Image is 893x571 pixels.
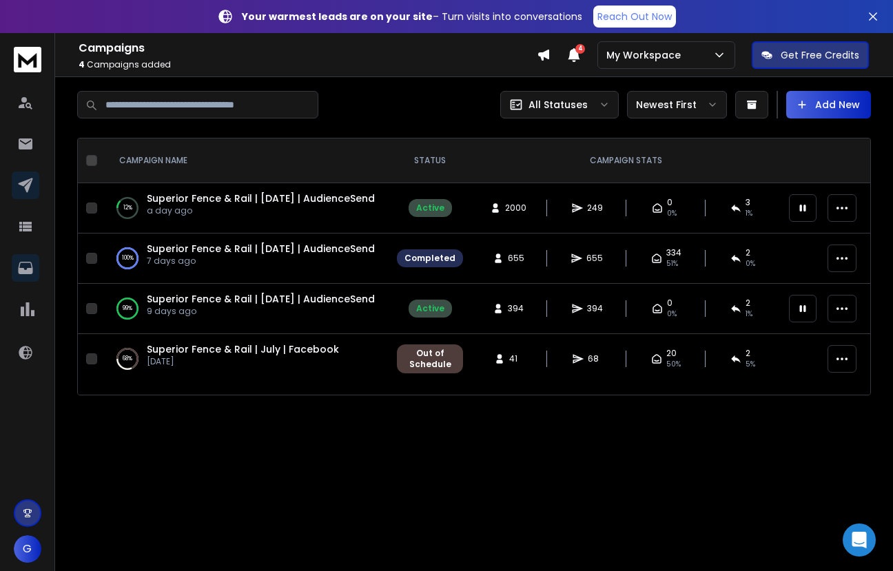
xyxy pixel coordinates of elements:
[786,91,871,118] button: Add New
[103,233,389,284] td: 100%Superior Fence & Rail | [DATE] | AudienceSend7 days ago
[147,242,375,256] a: Superior Fence & Rail | [DATE] | AudienceSend
[587,203,603,214] span: 249
[471,138,781,183] th: CAMPAIGN STATS
[746,359,755,370] span: 5 %
[123,302,132,315] p: 99 %
[79,59,85,70] span: 4
[667,208,677,219] span: 0 %
[606,48,686,62] p: My Workspace
[746,309,752,320] span: 1 %
[404,348,455,370] div: Out of Schedule
[122,251,134,265] p: 100 %
[505,203,526,214] span: 2000
[667,309,677,320] span: 0%
[103,138,389,183] th: CAMPAIGN NAME
[147,256,375,267] p: 7 days ago
[666,258,678,269] span: 51 %
[781,48,859,62] p: Get Free Credits
[147,205,375,216] p: a day ago
[746,258,755,269] span: 0 %
[79,40,537,56] h1: Campaigns
[14,47,41,72] img: logo
[147,342,339,356] a: Superior Fence & Rail | July | Facebook
[593,6,676,28] a: Reach Out Now
[575,44,585,54] span: 4
[242,10,433,23] strong: Your warmest leads are on your site
[416,303,444,314] div: Active
[416,203,444,214] div: Active
[528,98,588,112] p: All Statuses
[666,247,681,258] span: 334
[389,138,471,183] th: STATUS
[588,353,602,364] span: 68
[587,303,603,314] span: 394
[843,523,876,557] div: Open Intercom Messenger
[627,91,727,118] button: Newest First
[103,334,389,384] td: 68%Superior Fence & Rail | July | Facebook[DATE]
[746,208,752,219] span: 1 %
[123,201,132,215] p: 12 %
[746,197,750,208] span: 3
[147,356,339,367] p: [DATE]
[597,10,672,23] p: Reach Out Now
[667,298,673,309] span: 0
[508,303,524,314] span: 394
[746,298,750,309] span: 2
[666,359,681,370] span: 50 %
[103,284,389,334] td: 99%Superior Fence & Rail | [DATE] | AudienceSend9 days ago
[746,247,750,258] span: 2
[103,183,389,233] td: 12%Superior Fence & Rail | [DATE] | AudienceSenda day ago
[586,253,603,264] span: 655
[14,535,41,563] button: G
[508,253,524,264] span: 655
[509,353,523,364] span: 41
[746,348,750,359] span: 2
[123,352,132,366] p: 68 %
[147,292,375,306] a: Superior Fence & Rail | [DATE] | AudienceSend
[79,59,537,70] p: Campaigns added
[242,10,582,23] p: – Turn visits into conversations
[404,253,455,264] div: Completed
[667,197,673,208] span: 0
[752,41,869,69] button: Get Free Credits
[147,306,375,317] p: 9 days ago
[666,348,677,359] span: 20
[147,191,375,205] a: Superior Fence & Rail | [DATE] | AudienceSend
